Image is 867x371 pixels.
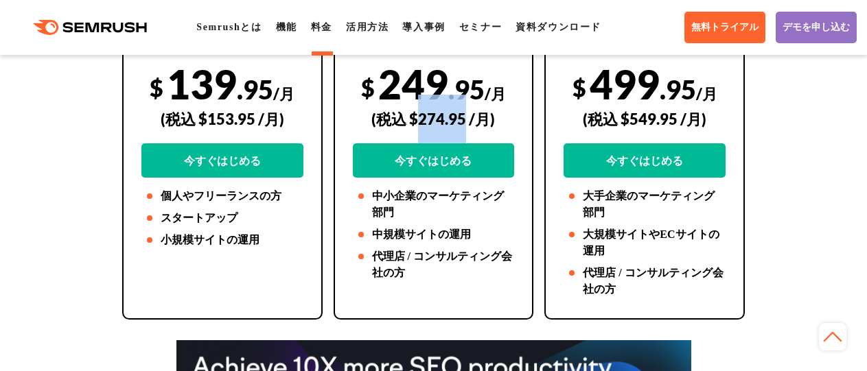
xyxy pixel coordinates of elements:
a: 今すぐはじめる [564,143,726,178]
li: スタートアップ [141,210,303,226]
span: .95 [448,73,485,105]
span: 無料トライアル [691,21,759,34]
a: 導入事例 [402,22,445,32]
a: 機能 [276,22,297,32]
a: デモを申し込む [776,12,857,43]
span: /月 [485,84,506,103]
span: $ [573,73,586,101]
a: 活用方法 [346,22,389,32]
li: 中規模サイトの運用 [353,226,515,243]
a: 資料ダウンロード [516,22,601,32]
span: $ [361,73,375,101]
span: デモを申し込む [783,21,850,34]
div: (税込 $549.95 /月) [564,95,726,143]
span: .95 [237,73,273,105]
li: 中小企業のマーケティング部門 [353,188,515,221]
div: (税込 $274.95 /月) [353,95,515,143]
li: 大手企業のマーケティング部門 [564,188,726,221]
div: 139 [141,60,303,178]
a: セミナー [459,22,502,32]
li: 小規模サイトの運用 [141,232,303,248]
span: .95 [660,73,696,105]
a: 今すぐはじめる [353,143,515,178]
div: (税込 $153.95 /月) [141,95,303,143]
a: 料金 [311,22,332,32]
a: Semrushとは [196,22,262,32]
li: 代理店 / コンサルティング会社の方 [564,265,726,298]
span: /月 [696,84,717,103]
a: 無料トライアル [684,12,765,43]
span: /月 [273,84,294,103]
div: 499 [564,60,726,178]
a: 今すぐはじめる [141,143,303,178]
li: 代理店 / コンサルティング会社の方 [353,248,515,281]
div: 249 [353,60,515,178]
li: 大規模サイトやECサイトの運用 [564,226,726,259]
li: 個人やフリーランスの方 [141,188,303,204]
span: $ [150,73,163,101]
